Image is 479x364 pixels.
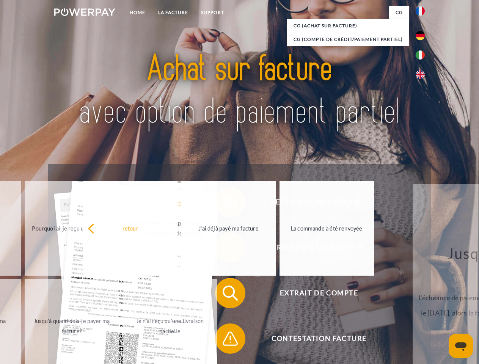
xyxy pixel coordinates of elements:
[416,70,425,79] img: en
[226,278,412,308] span: Extrait de compte
[284,223,369,233] div: La commande a été renvoyée
[29,223,115,233] div: Pourquoi ai-je reçu une facture?
[152,6,195,19] a: LA FACTURE
[389,6,409,19] a: CG
[287,33,409,46] a: CG (Compte de crédit/paiement partiel)
[226,323,412,354] span: Contestation Facture
[127,316,213,336] div: Je n'ai reçu qu'une livraison partielle
[186,223,271,233] div: J'ai déjà payé ma facture
[416,50,425,60] img: it
[215,323,412,354] button: Contestation Facture
[54,8,115,16] img: logo-powerpay-white.svg
[29,316,115,336] div: Jusqu'à quand dois-je payer ma facture?
[72,36,407,145] img: title-powerpay_fr.svg
[449,334,473,358] iframe: Bouton de lancement de la fenêtre de messagerie
[221,329,240,348] img: qb_warning.svg
[215,278,412,308] button: Extrait de compte
[123,6,152,19] a: Home
[416,31,425,40] img: de
[287,19,409,33] a: CG (achat sur facture)
[195,6,231,19] a: Support
[416,6,425,16] img: fr
[221,284,240,303] img: qb_search.svg
[88,223,173,233] div: retour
